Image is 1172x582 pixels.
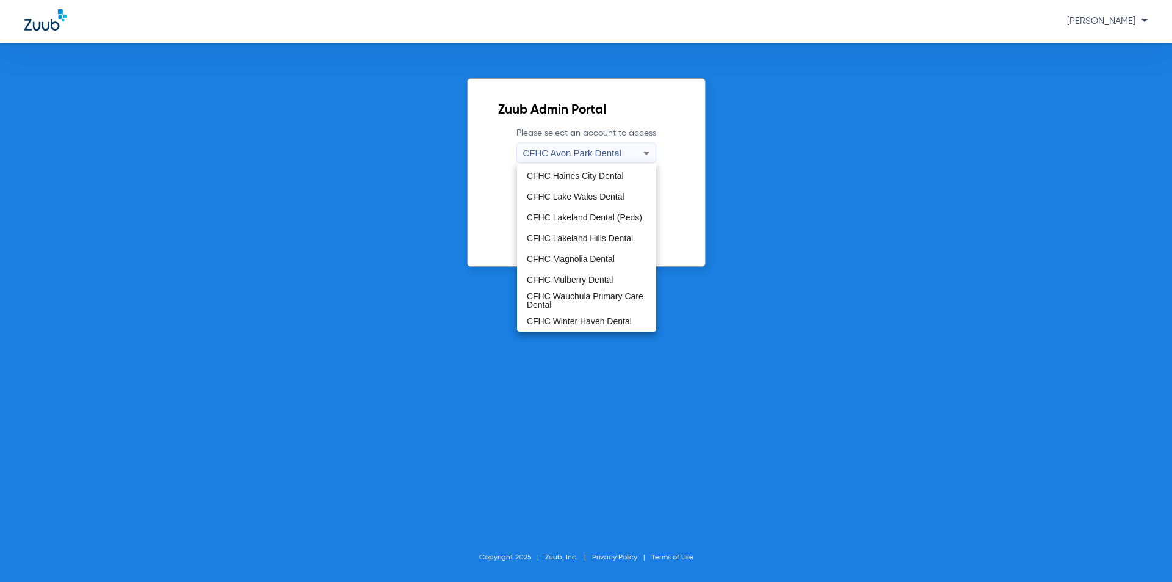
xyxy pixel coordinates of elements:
span: CFHC Lakeland Hills Dental [527,234,633,242]
span: CFHC Lakeland Dental (Peds) [527,213,642,222]
span: CFHC Magnolia Dental [527,255,615,263]
span: CFHC Winter Haven Dental [527,317,632,326]
span: CFHC Haines City Dental [527,172,624,180]
span: CFHC Wauchula Primary Care Dental [527,292,646,309]
span: CFHC Mulberry Dental [527,275,613,284]
span: CFHC Lake Wales Dental [527,192,624,201]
